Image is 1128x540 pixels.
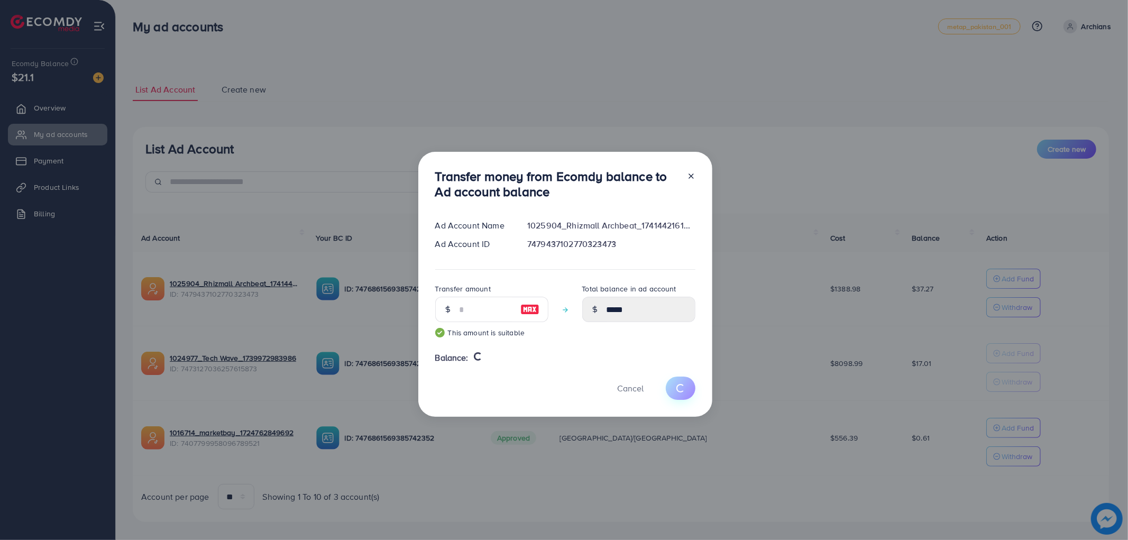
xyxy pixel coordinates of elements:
img: image [520,303,539,316]
span: Cancel [618,382,644,394]
h3: Transfer money from Ecomdy balance to Ad account balance [435,169,678,199]
div: Ad Account ID [427,238,519,250]
small: This amount is suitable [435,327,548,338]
label: Total balance in ad account [582,283,676,294]
div: 7479437102770323473 [519,238,703,250]
img: guide [435,328,445,337]
label: Transfer amount [435,283,491,294]
div: 1025904_Rhizmall Archbeat_1741442161001 [519,219,703,232]
button: Cancel [604,377,657,399]
span: Balance: [435,352,469,364]
div: Ad Account Name [427,219,519,232]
